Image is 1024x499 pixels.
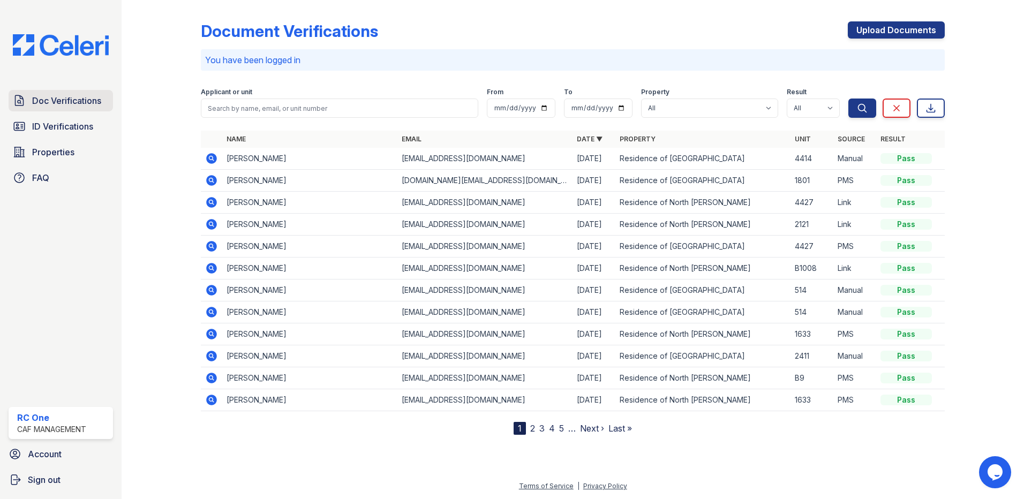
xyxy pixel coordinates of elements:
[201,99,478,118] input: Search by name, email, or unit number
[573,214,615,236] td: [DATE]
[397,192,573,214] td: [EMAIL_ADDRESS][DOMAIN_NAME]
[573,367,615,389] td: [DATE]
[790,170,833,192] td: 1801
[833,367,876,389] td: PMS
[222,301,397,323] td: [PERSON_NAME]
[28,473,61,486] span: Sign out
[790,214,833,236] td: 2121
[568,422,576,435] span: …
[790,323,833,345] td: 1633
[559,423,564,434] a: 5
[833,236,876,258] td: PMS
[397,279,573,301] td: [EMAIL_ADDRESS][DOMAIN_NAME]
[790,148,833,170] td: 4414
[573,301,615,323] td: [DATE]
[880,373,932,383] div: Pass
[201,88,252,96] label: Applicant or unit
[833,258,876,279] td: Link
[577,482,579,490] div: |
[880,153,932,164] div: Pass
[979,456,1013,488] iframe: chat widget
[880,285,932,296] div: Pass
[32,146,74,158] span: Properties
[880,307,932,317] div: Pass
[615,148,790,170] td: Residence of [GEOGRAPHIC_DATA]
[32,94,101,107] span: Doc Verifications
[833,345,876,367] td: Manual
[549,423,555,434] a: 4
[790,236,833,258] td: 4427
[583,482,627,490] a: Privacy Policy
[201,21,378,41] div: Document Verifications
[573,279,615,301] td: [DATE]
[222,236,397,258] td: [PERSON_NAME]
[790,301,833,323] td: 514
[620,135,656,143] a: Property
[615,323,790,345] td: Residence of North [PERSON_NAME]
[833,301,876,323] td: Manual
[397,345,573,367] td: [EMAIL_ADDRESS][DOMAIN_NAME]
[573,389,615,411] td: [DATE]
[880,241,932,252] div: Pass
[564,88,573,96] label: To
[9,167,113,188] a: FAQ
[222,170,397,192] td: [PERSON_NAME]
[573,148,615,170] td: [DATE]
[573,323,615,345] td: [DATE]
[608,423,632,434] a: Last »
[880,175,932,186] div: Pass
[227,135,246,143] a: Name
[880,135,906,143] a: Result
[17,424,86,435] div: CAF Management
[880,197,932,208] div: Pass
[514,422,526,435] div: 1
[397,148,573,170] td: [EMAIL_ADDRESS][DOMAIN_NAME]
[222,279,397,301] td: [PERSON_NAME]
[833,214,876,236] td: Link
[4,34,117,56] img: CE_Logo_Blue-a8612792a0a2168367f1c8372b55b34899dd931a85d93a1a3d3e32e68fde9ad4.png
[790,279,833,301] td: 514
[615,345,790,367] td: Residence of [GEOGRAPHIC_DATA]
[880,395,932,405] div: Pass
[790,192,833,214] td: 4427
[848,21,945,39] a: Upload Documents
[833,389,876,411] td: PMS
[222,192,397,214] td: [PERSON_NAME]
[397,389,573,411] td: [EMAIL_ADDRESS][DOMAIN_NAME]
[838,135,865,143] a: Source
[573,258,615,279] td: [DATE]
[573,236,615,258] td: [DATE]
[880,263,932,274] div: Pass
[402,135,421,143] a: Email
[222,148,397,170] td: [PERSON_NAME]
[487,88,503,96] label: From
[9,141,113,163] a: Properties
[4,469,117,490] a: Sign out
[222,389,397,411] td: [PERSON_NAME]
[833,148,876,170] td: Manual
[615,258,790,279] td: Residence of North [PERSON_NAME]
[4,443,117,465] a: Account
[397,214,573,236] td: [EMAIL_ADDRESS][DOMAIN_NAME]
[580,423,604,434] a: Next ›
[397,301,573,323] td: [EMAIL_ADDRESS][DOMAIN_NAME]
[397,258,573,279] td: [EMAIL_ADDRESS][DOMAIN_NAME]
[32,120,93,133] span: ID Verifications
[573,170,615,192] td: [DATE]
[222,323,397,345] td: [PERSON_NAME]
[397,236,573,258] td: [EMAIL_ADDRESS][DOMAIN_NAME]
[222,258,397,279] td: [PERSON_NAME]
[17,411,86,424] div: RC One
[32,171,49,184] span: FAQ
[615,192,790,214] td: Residence of North [PERSON_NAME]
[615,367,790,389] td: Residence of North [PERSON_NAME]
[519,482,574,490] a: Terms of Service
[222,345,397,367] td: [PERSON_NAME]
[573,345,615,367] td: [DATE]
[222,367,397,389] td: [PERSON_NAME]
[222,214,397,236] td: [PERSON_NAME]
[615,170,790,192] td: Residence of [GEOGRAPHIC_DATA]
[573,192,615,214] td: [DATE]
[880,219,932,230] div: Pass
